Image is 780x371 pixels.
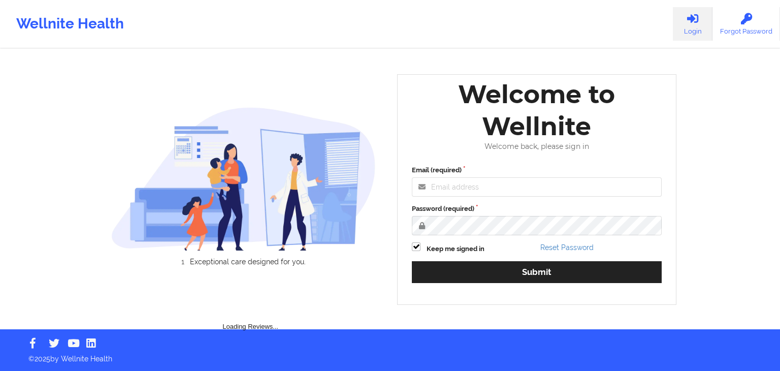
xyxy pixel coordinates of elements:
[540,243,594,252] a: Reset Password
[412,165,662,175] label: Email (required)
[111,107,376,251] img: wellnite-auth-hero_200.c722682e.png
[412,177,662,197] input: Email address
[111,283,391,332] div: Loading Reviews...
[405,142,669,151] div: Welcome back, please sign in
[412,204,662,214] label: Password (required)
[405,78,669,142] div: Welcome to Wellnite
[21,347,759,364] p: © 2025 by Wellnite Health
[427,244,484,254] label: Keep me signed in
[673,7,712,41] a: Login
[712,7,780,41] a: Forgot Password
[120,258,376,266] li: Exceptional care designed for you.
[412,261,662,283] button: Submit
